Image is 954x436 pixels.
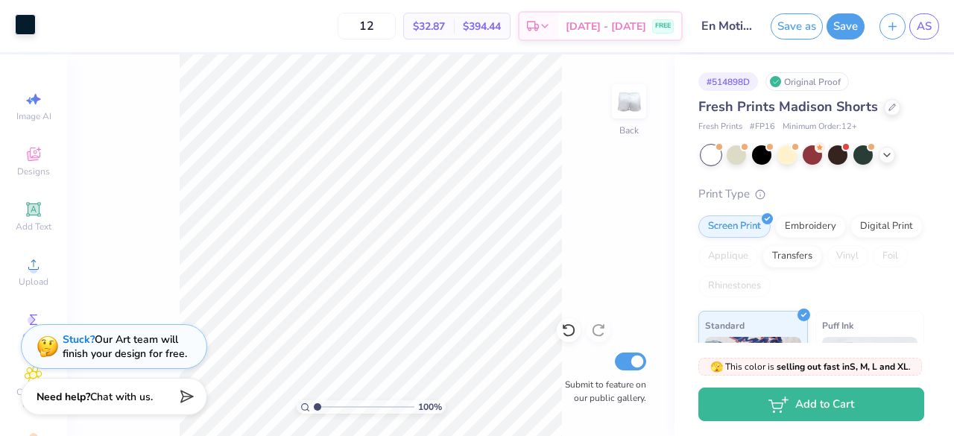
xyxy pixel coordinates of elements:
[614,86,644,116] img: Back
[775,215,846,238] div: Embroidery
[698,186,924,203] div: Print Type
[619,124,639,137] div: Back
[463,19,501,34] span: $394.44
[63,332,187,361] div: Our Art team will finish your design for free.
[338,13,396,40] input: – –
[762,245,822,268] div: Transfers
[822,337,918,411] img: Puff Ink
[909,13,939,40] a: AS
[827,13,865,40] button: Save
[698,275,771,297] div: Rhinestones
[557,378,646,405] label: Submit to feature on our public gallery.
[90,390,153,404] span: Chat with us.
[698,121,742,133] span: Fresh Prints
[827,245,868,268] div: Vinyl
[710,360,911,373] span: This color is .
[16,221,51,233] span: Add Text
[850,215,923,238] div: Digital Print
[771,13,823,40] button: Save as
[705,337,801,411] img: Standard
[655,21,671,31] span: FREE
[873,245,908,268] div: Foil
[17,165,50,177] span: Designs
[690,11,763,41] input: Untitled Design
[698,72,758,91] div: # 514898D
[19,276,48,288] span: Upload
[705,317,745,333] span: Standard
[698,245,758,268] div: Applique
[418,400,442,414] span: 100 %
[777,361,909,373] strong: selling out fast in S, M, L and XL
[698,98,878,116] span: Fresh Prints Madison Shorts
[710,360,723,374] span: 🫣
[765,72,849,91] div: Original Proof
[750,121,775,133] span: # FP16
[698,215,771,238] div: Screen Print
[822,317,853,333] span: Puff Ink
[63,332,95,347] strong: Stuck?
[16,110,51,122] span: Image AI
[7,386,60,410] span: Clipart & logos
[566,19,646,34] span: [DATE] - [DATE]
[917,18,932,35] span: AS
[413,19,445,34] span: $32.87
[783,121,857,133] span: Minimum Order: 12 +
[37,390,90,404] strong: Need help?
[698,388,924,421] button: Add to Cart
